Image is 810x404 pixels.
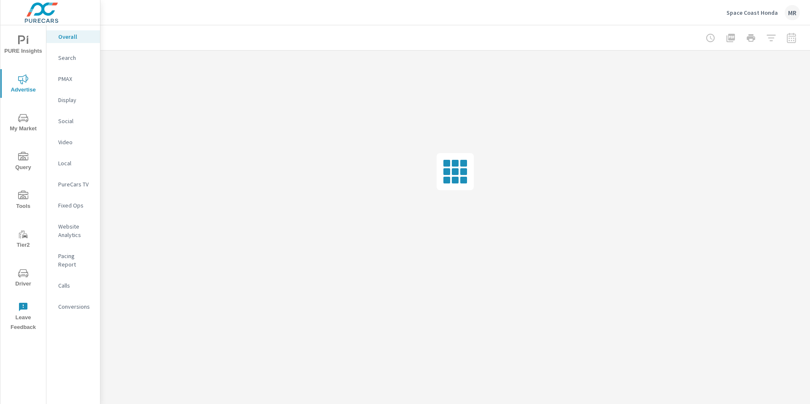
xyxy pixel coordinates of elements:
[3,74,43,95] span: Advertise
[46,279,100,292] div: Calls
[46,51,100,64] div: Search
[46,30,100,43] div: Overall
[46,94,100,106] div: Display
[3,191,43,211] span: Tools
[46,136,100,148] div: Video
[58,138,93,146] p: Video
[58,252,93,269] p: Pacing Report
[46,73,100,85] div: PMAX
[3,229,43,250] span: Tier2
[46,250,100,271] div: Pacing Report
[46,157,100,170] div: Local
[46,300,100,313] div: Conversions
[3,152,43,172] span: Query
[58,32,93,41] p: Overall
[46,220,100,241] div: Website Analytics
[58,96,93,104] p: Display
[785,5,800,20] div: MR
[58,159,93,167] p: Local
[58,75,93,83] p: PMAX
[58,201,93,210] p: Fixed Ops
[3,113,43,134] span: My Market
[46,199,100,212] div: Fixed Ops
[3,268,43,289] span: Driver
[58,117,93,125] p: Social
[58,222,93,239] p: Website Analytics
[46,115,100,127] div: Social
[3,302,43,332] span: Leave Feedback
[3,35,43,56] span: PURE Insights
[58,302,93,311] p: Conversions
[46,178,100,191] div: PureCars TV
[0,25,46,336] div: nav menu
[58,180,93,189] p: PureCars TV
[58,54,93,62] p: Search
[58,281,93,290] p: Calls
[726,9,778,16] p: Space Coast Honda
